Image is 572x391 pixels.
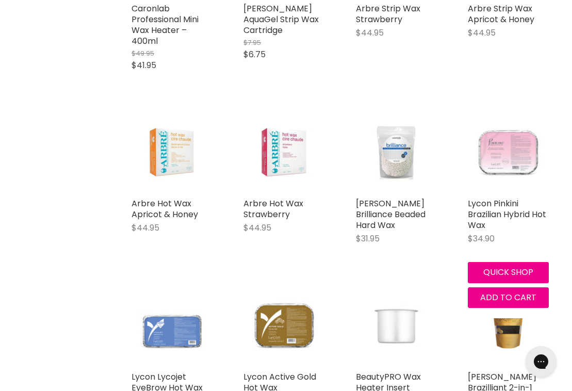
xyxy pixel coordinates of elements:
span: $31.95 [356,233,380,245]
span: $44.95 [132,222,159,234]
span: $7.95 [243,38,261,47]
button: Quick shop [468,262,549,283]
span: Add to cart [480,291,536,303]
a: Caron Brilliance Beaded Hard Wax [356,112,437,193]
img: Lycon Active Gold Hot Wax [243,285,324,366]
img: Caron Brazilliant 2-in-1 Beaded Film Wax [481,285,535,366]
img: Caron Brilliance Beaded Hard Wax [369,112,423,193]
a: Lycon Pinkini Brazilian Hybrid Hot Wax [468,198,546,231]
img: Arbre Hot Wax Apricot & Honey [145,112,199,193]
a: Arbre Strip Wax Apricot & Honey [468,3,534,25]
iframe: Gorgias live chat messenger [520,343,562,381]
span: $34.90 [468,233,495,245]
a: Arbre Strip Wax Strawberry [356,3,420,25]
img: Lycon Pinkini Brazilian Hybrid Hot Wax [468,112,549,193]
a: [PERSON_NAME] Brilliance Beaded Hard Wax [356,198,426,231]
a: [PERSON_NAME] AquaGel Strip Wax Cartridge [243,3,319,36]
a: Arbre Hot Wax Strawberry [243,198,303,220]
img: Arbre Hot Wax Strawberry [257,112,311,193]
img: BeautyPRO Wax Heater Insert 500cc [369,285,423,366]
span: $44.95 [468,27,496,39]
img: Lycon Lycojet EyeBrow Hot Wax [132,285,213,366]
span: $44.95 [243,222,271,234]
a: Caronlab Professional Mini Wax Heater – 400ml [132,3,199,47]
a: Caron Brazilliant 2-in-1 Beaded Film Wax [468,285,549,366]
a: Arbre Hot Wax Apricot & Honey [132,198,198,220]
span: $44.95 [356,27,384,39]
button: Add to cart [468,287,549,308]
span: $49.95 [132,48,154,58]
span: $6.75 [243,48,266,60]
a: Arbre Hot Wax Apricot & Honey [132,112,213,193]
span: $41.95 [132,59,156,71]
a: BeautyPRO Wax Heater Insert 500cc [356,285,437,366]
a: Arbre Hot Wax Strawberry [243,112,324,193]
